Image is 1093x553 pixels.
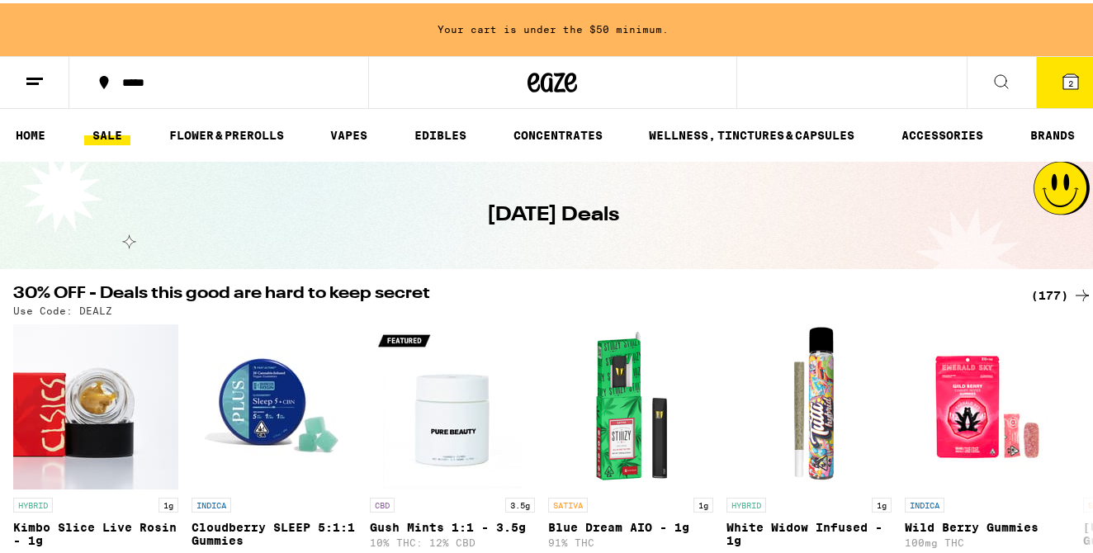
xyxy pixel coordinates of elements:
span: 2 [1068,75,1073,85]
p: Blue Dream AIO - 1g [548,518,713,531]
p: SATIVA [548,494,588,509]
p: INDICA [192,494,231,509]
img: CLSICS - Kimbo Slice Live Rosin - 1g [13,321,178,486]
p: HYBRID [13,494,53,509]
img: STIIIZY - Blue Dream AIO - 1g [548,321,713,486]
a: CONCENTRATES [505,122,611,142]
p: 1g [693,494,713,509]
p: 1g [872,494,892,509]
a: ACCESSORIES [893,122,991,142]
a: EDIBLES [406,122,475,142]
p: White Widow Infused - 1g [726,518,892,544]
p: Gush Mints 1:1 - 3.5g [370,518,535,531]
h1: [DATE] Deals [487,198,619,226]
p: 91% THC [548,534,713,545]
a: FLOWER & PREROLLS [161,122,292,142]
a: HOME [7,122,54,142]
a: WELLNESS, TINCTURES & CAPSULES [641,122,863,142]
p: INDICA [905,494,944,509]
img: PLUS - Cloudberry SLEEP 5:1:1 Gummies [192,321,357,486]
p: 10% THC: 12% CBD [370,534,535,545]
img: Emerald Sky - Wild Berry Gummies [905,321,1070,486]
a: (177) [1031,282,1092,302]
p: Wild Berry Gummies [905,518,1070,531]
a: BRANDS [1022,122,1083,142]
p: Use Code: DEALZ [13,302,112,313]
a: SALE [84,122,130,142]
p: Cloudberry SLEEP 5:1:1 Gummies [192,518,357,544]
p: HYBRID [726,494,766,509]
img: Pure Beauty - Gush Mints 1:1 - 3.5g [370,321,535,486]
span: Hi. Need any help? [10,12,119,25]
p: 3.5g [505,494,535,509]
img: Tutti - White Widow Infused - 1g [726,321,892,486]
p: 100mg THC [905,534,1070,545]
h2: 30% OFF - Deals this good are hard to keep secret [13,282,1011,302]
p: Kimbo Slice Live Rosin - 1g [13,518,178,544]
p: CBD [370,494,395,509]
p: 1g [159,494,178,509]
a: VAPES [322,122,376,142]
